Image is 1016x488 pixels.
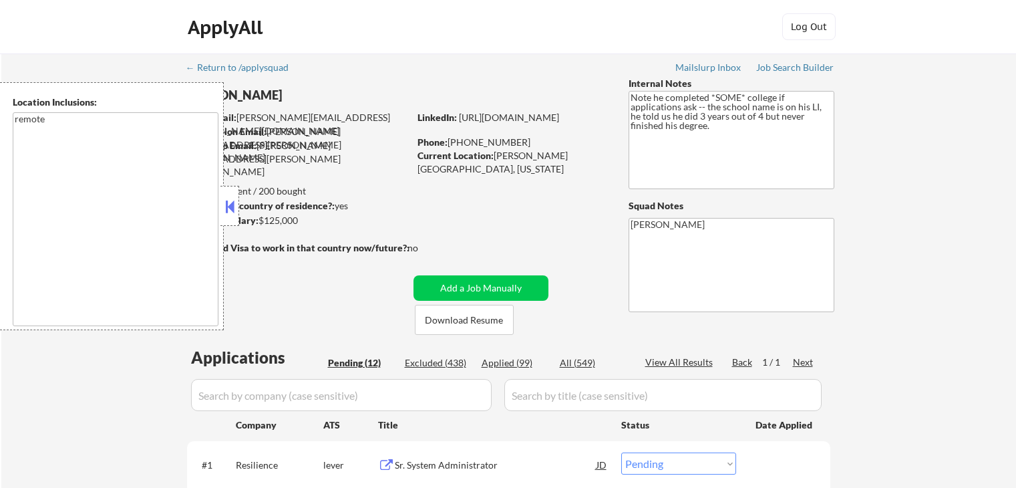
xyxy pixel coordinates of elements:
[756,63,834,72] div: Job Search Builder
[415,305,514,335] button: Download Resume
[188,16,267,39] div: ApplyAll
[191,350,323,366] div: Applications
[560,356,627,370] div: All (549)
[186,185,409,198] div: 99 sent / 200 bought
[202,459,225,472] div: #1
[13,96,218,109] div: Location Inclusions:
[417,150,494,161] strong: Current Location:
[236,459,323,472] div: Resilience
[188,111,409,137] div: [PERSON_NAME][EMAIL_ADDRESS][PERSON_NAME][DOMAIN_NAME]
[621,412,736,437] div: Status
[191,379,492,411] input: Search by company (case sensitive)
[793,356,814,369] div: Next
[755,418,814,432] div: Date Applied
[629,77,834,90] div: Internal Notes
[675,63,742,72] div: Mailslurp Inbox
[323,459,378,472] div: lever
[413,275,548,301] button: Add a Job Manually
[187,139,409,178] div: [PERSON_NAME][EMAIL_ADDRESS][PERSON_NAME][DOMAIN_NAME]
[762,356,793,369] div: 1 / 1
[378,418,609,432] div: Title
[756,62,834,76] a: Job Search Builder
[186,214,409,227] div: $125,000
[405,356,472,370] div: Excluded (438)
[629,199,834,213] div: Squad Notes
[395,459,597,472] div: Sr. System Administrator
[328,356,395,370] div: Pending (12)
[675,62,742,76] a: Mailslurp Inbox
[645,356,717,369] div: View All Results
[459,112,559,123] a: [URL][DOMAIN_NAME]
[407,241,446,255] div: no
[186,200,335,211] strong: Can work in country of residence?:
[186,199,405,213] div: yes
[417,136,448,148] strong: Phone:
[186,63,301,72] div: ← Return to /applysquad
[186,62,301,76] a: ← Return to /applysquad
[595,453,609,477] div: JD
[782,13,836,40] button: Log Out
[187,242,409,253] strong: Will need Visa to work in that country now/future?:
[482,356,548,370] div: Applied (99)
[236,418,323,432] div: Company
[417,136,607,149] div: [PHONE_NUMBER]
[732,356,753,369] div: Back
[323,418,378,432] div: ATS
[187,87,462,104] div: [PERSON_NAME]
[504,379,822,411] input: Search by title (case sensitive)
[417,112,457,123] strong: LinkedIn:
[417,149,607,175] div: [PERSON_NAME][GEOGRAPHIC_DATA], [US_STATE]
[188,125,409,164] div: [PERSON_NAME][EMAIL_ADDRESS][PERSON_NAME][DOMAIN_NAME]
